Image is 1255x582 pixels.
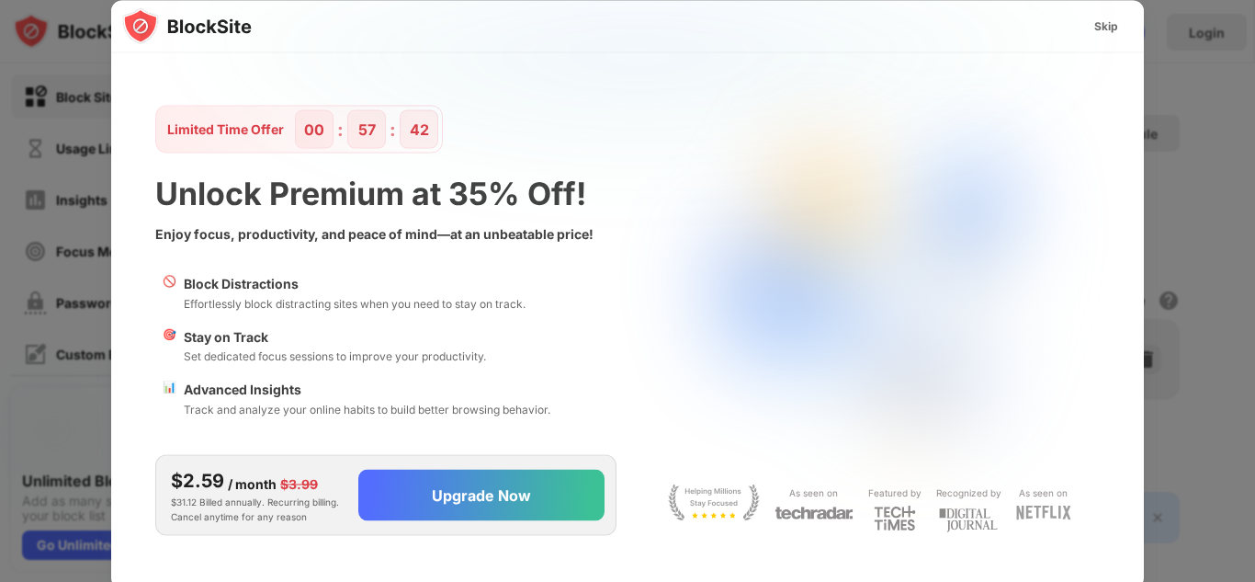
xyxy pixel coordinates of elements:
div: 📊 [163,380,176,418]
div: Skip [1094,17,1118,35]
div: As seen on [789,484,838,501]
div: Track and analyze your online habits to build better browsing behavior. [184,400,550,417]
div: Advanced Insights [184,380,550,400]
img: light-techradar.svg [774,506,854,521]
div: Upgrade Now [432,486,531,505]
div: As seen on [1019,484,1068,501]
div: Featured by [868,484,921,501]
img: light-stay-focus.svg [668,484,760,520]
img: light-techtimes.svg [874,506,916,531]
div: $2.59 [171,467,224,495]
div: / month [228,474,277,494]
img: light-netflix.svg [1016,506,1071,520]
div: $3.99 [280,474,318,494]
div: $31.12 Billed annually. Recurring billing. Cancel anytime for any reason [171,467,344,524]
div: Recognized by [936,484,1001,501]
img: light-digital-journal.svg [939,506,998,536]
